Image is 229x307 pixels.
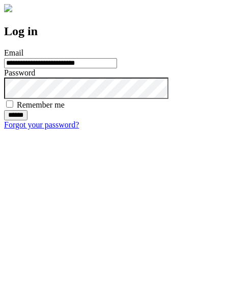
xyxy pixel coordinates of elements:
[4,48,23,57] label: Email
[4,24,225,38] h2: Log in
[17,100,65,109] label: Remember me
[4,120,79,129] a: Forgot your password?
[4,68,35,77] label: Password
[4,4,12,12] img: logo-4e3dc11c47720685a147b03b5a06dd966a58ff35d612b21f08c02c0306f2b779.png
